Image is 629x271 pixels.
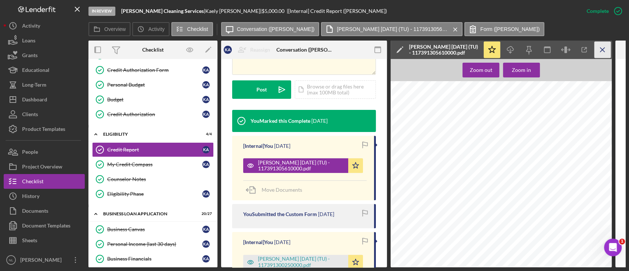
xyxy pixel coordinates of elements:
span: XPN [463,138,469,140]
div: Eligibility Phase [107,191,202,197]
span: FICO® Classic [510,176,531,178]
div: Business Canvas [107,226,202,232]
span: AVAILABLE CREDIT [404,121,433,124]
label: [PERSON_NAME] [DATE] (TU) - 117391305610000.pdf [337,26,447,32]
span: 1 [619,239,625,244]
b: [PERSON_NAME] Cleaning Services [121,8,204,14]
div: You Marked this Complete [251,118,310,124]
div: Dashboard [22,92,47,109]
span: N/A [485,138,490,140]
a: Educational [4,63,85,77]
a: Business FinancialsKA [92,251,214,266]
span: 07/25 [557,142,564,145]
span: 0 [534,90,535,93]
span: 0 [576,150,578,153]
a: Eligibility PhaseKA [92,187,214,201]
div: ELIGIBILITY [103,132,193,136]
a: Personal Income (last 30 days)KA [92,237,214,251]
div: Activity [22,18,40,35]
div: K A [202,66,210,74]
button: Long-Term [4,77,85,92]
span: $0 [459,125,463,128]
span: Page 1 of 2 [496,222,511,225]
span: 0 [597,90,599,93]
div: 20 / 27 [199,212,212,216]
span: 01/06 [481,157,488,160]
span: $0 [478,90,481,93]
span: 0 [587,94,589,97]
button: Grants [4,48,85,63]
span: $0 [478,97,481,100]
time: 2025-08-05 19:34 [274,239,290,245]
div: K A [202,240,210,248]
span: 0 [587,105,589,108]
div: Post [256,80,267,99]
span: Applicant [580,176,594,178]
span: $317 [520,105,527,108]
label: Form ([PERSON_NAME]) [480,26,539,32]
span: 0 [587,150,589,153]
span: 1 [597,94,599,97]
a: Project Overview [4,159,85,174]
span: Revolving [520,146,533,149]
div: K A [202,146,210,153]
span: 60 [587,86,590,89]
span: Accounts in Dispute: 0 [404,110,436,113]
div: Documents [22,204,48,220]
span: Move Documents [262,187,302,193]
button: [PERSON_NAME] [DATE] (TU) - 117391305610000.pdf [243,158,363,173]
div: [Internal] You [243,143,273,149]
span: EFX [463,134,469,137]
div: Credit Authorization [107,111,202,117]
span: 0 [597,97,599,100]
span: 0 [587,97,589,100]
span: 7 [447,138,449,140]
button: History [4,189,85,204]
span: 04/24 [430,157,437,160]
label: Activity [148,26,164,32]
span: CURRENT STATUS (Tradelines) [503,83,547,86]
span: 0 [563,101,565,104]
span: Source [562,179,572,182]
span: All Other Accounts [408,101,432,104]
span: 0 [576,146,578,149]
div: [Internal] You [243,239,273,245]
button: [PERSON_NAME] [DATE] (TU) - 117391305610000.pdf [321,22,462,36]
button: Clients [4,107,85,122]
button: Activity [4,18,85,33]
span: Total [408,105,415,108]
span: Name [415,177,423,180]
a: My Credit CompassKA [92,157,214,172]
span: 90+ [596,86,601,89]
span: 3 [576,142,578,145]
span: $0 [496,90,499,93]
span: [PERSON_NAME] M [415,183,442,186]
span: Identifier [580,178,593,181]
a: Credit ReportKA [92,142,214,157]
span: Installment [520,142,535,145]
span: 0 [576,97,578,100]
span: 473 [510,183,515,186]
span: Accounts with Payment Deferred: 0 [463,116,513,119]
span: SSN# [481,177,489,180]
span: $948 [493,105,499,108]
div: Kaely [PERSON_NAME] | [205,8,262,14]
span: N [485,145,488,148]
span: HISTORICAL DELINQUENCIES (COUNT) [514,130,570,133]
div: Business Financials [107,256,202,262]
div: Zoom in [512,63,531,77]
span: 0 [576,90,578,93]
div: K A [202,226,210,233]
button: Checklist [171,22,213,36]
span: Installment [408,94,422,97]
div: Clients [22,107,38,124]
span: Revolving [408,125,421,128]
a: Personal BudgetKA [92,77,214,92]
button: Product Templates [4,122,85,136]
span: New Trades (6 mos) [408,145,434,148]
span: Number of tradelines with serious derogatory: 1 [530,112,588,114]
span: TUC [562,183,568,186]
a: Counselor Notes [92,172,214,187]
span: 1 [597,105,599,108]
